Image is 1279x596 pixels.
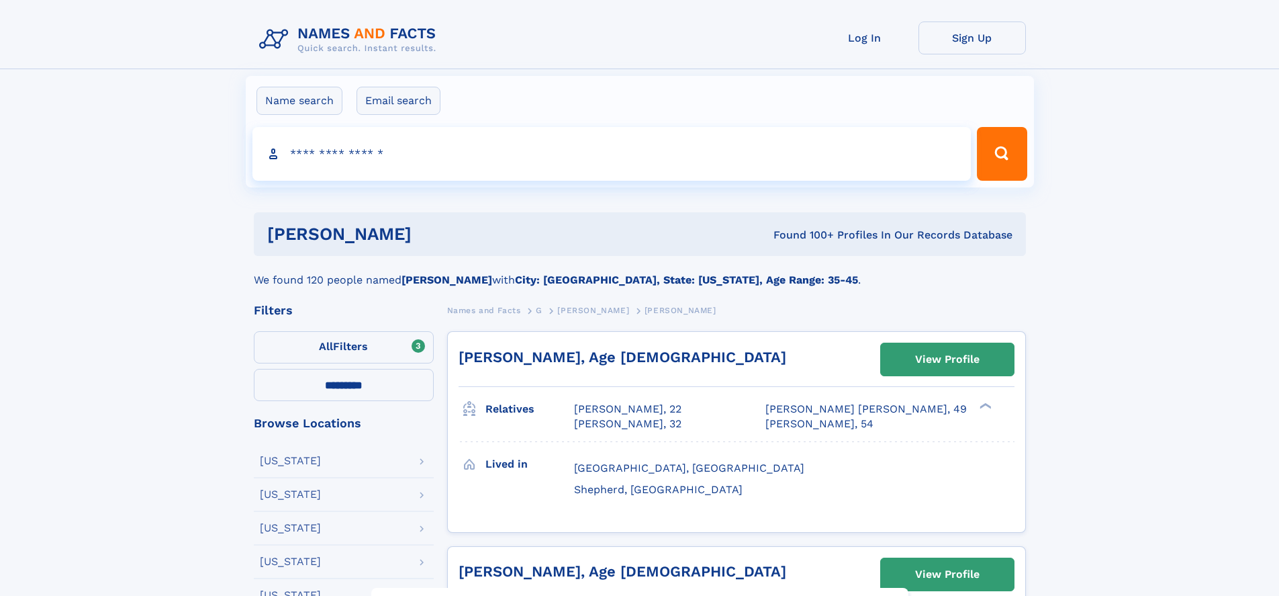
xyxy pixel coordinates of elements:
h1: [PERSON_NAME] [267,226,593,243]
img: Logo Names and Facts [254,22,447,58]
div: Browse Locations [254,417,434,429]
a: Names and Facts [447,302,521,318]
span: All [319,340,333,353]
a: View Profile [881,343,1014,376]
a: [PERSON_NAME], Age [DEMOGRAPHIC_DATA] [459,563,786,580]
label: Name search [256,87,342,115]
div: View Profile [915,344,980,375]
div: [US_STATE] [260,489,321,500]
div: ❯ [976,402,992,411]
span: [PERSON_NAME] [557,306,629,315]
a: View Profile [881,558,1014,591]
div: Filters [254,304,434,316]
div: Found 100+ Profiles In Our Records Database [592,228,1012,243]
span: [PERSON_NAME] [645,306,716,315]
a: G [536,302,542,318]
a: [PERSON_NAME], 22 [574,402,681,417]
label: Filters [254,331,434,364]
button: Search Button [977,127,1027,181]
label: Email search [357,87,440,115]
div: [US_STATE] [260,523,321,534]
h3: Relatives [485,398,574,421]
span: G [536,306,542,315]
h3: Lived in [485,453,574,476]
a: [PERSON_NAME], 32 [574,417,681,431]
b: [PERSON_NAME] [401,273,492,286]
div: [US_STATE] [260,556,321,567]
input: search input [252,127,972,181]
span: [GEOGRAPHIC_DATA], [GEOGRAPHIC_DATA] [574,462,804,474]
a: Sign Up [918,22,1026,54]
a: Log In [811,22,918,54]
a: [PERSON_NAME] [PERSON_NAME], 49 [765,402,967,417]
div: [US_STATE] [260,456,321,466]
a: [PERSON_NAME] [557,302,629,318]
div: We found 120 people named with . [254,256,1026,288]
a: [PERSON_NAME], 54 [765,417,873,431]
span: Shepherd, [GEOGRAPHIC_DATA] [574,483,743,496]
div: View Profile [915,559,980,590]
b: City: [GEOGRAPHIC_DATA], State: [US_STATE], Age Range: 35-45 [515,273,858,286]
a: [PERSON_NAME], Age [DEMOGRAPHIC_DATA] [459,349,786,366]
